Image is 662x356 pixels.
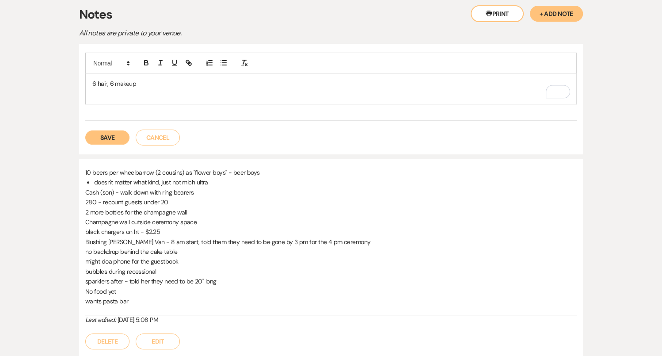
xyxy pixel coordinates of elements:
[85,296,577,306] p: wants pasta bar
[92,79,570,88] p: 6 hair, 6 makeup
[85,333,129,349] button: Delete
[85,237,577,247] p: Blushing [PERSON_NAME] Van - 8 am start, told them they need to be gone by 3 pm for the 4 pm cere...
[136,333,180,349] button: Edit
[85,217,577,227] p: Champagne wall outside ceremony space
[85,188,577,197] p: Cash (son) - walk down with ring bearers
[136,130,180,145] button: Cancel
[85,316,116,324] i: Last edited:
[79,27,388,39] p: All notes are private to your venue.
[85,227,577,237] p: black chargers on ht - $2.25
[85,168,577,177] p: 10 beers per wheelbarrow (2 cousins) as "flower boys" - beer boys
[85,197,577,207] p: 280 - recount guests under 20
[471,5,524,22] button: Print
[94,177,577,187] li: doesn't matter what kind, just not mich ultra
[86,73,576,104] div: To enrich screen reader interactions, please activate Accessibility in Grammarly extension settings
[79,5,583,24] h3: Notes
[85,247,577,256] p: no backdrop behind the cake table
[85,315,577,325] div: [DATE] 5:08 PM
[85,256,577,266] p: might doa phone for the guestbook
[85,287,577,296] p: No food yet
[85,207,577,217] p: 2 more bottles for the champagne wall
[530,6,583,22] button: + Add Note
[85,276,577,286] p: sparklers after - told her they need to be 20" long
[85,130,129,145] button: Save
[85,267,577,276] p: bubbles during recessional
